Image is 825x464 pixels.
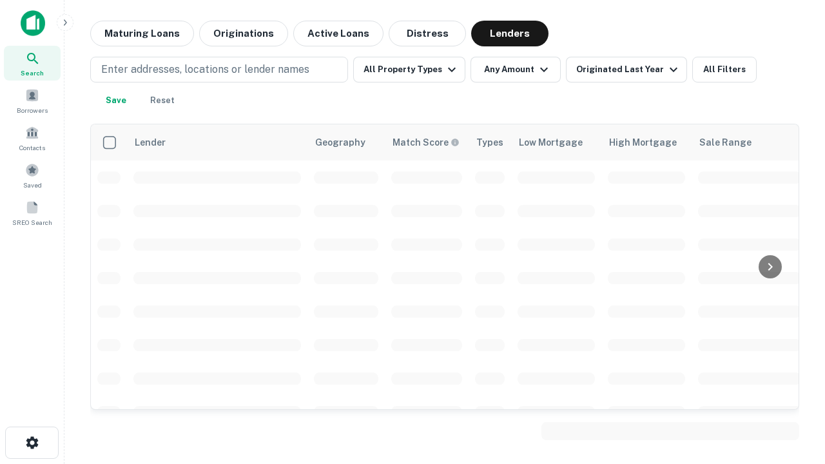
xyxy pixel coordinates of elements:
span: Borrowers [17,105,48,115]
div: High Mortgage [609,135,677,150]
button: All Filters [692,57,757,82]
a: Saved [4,158,61,193]
button: Save your search to get updates of matches that match your search criteria. [95,88,137,113]
div: Capitalize uses an advanced AI algorithm to match your search with the best lender. The match sco... [393,135,460,150]
th: Low Mortgage [511,124,601,160]
div: Geography [315,135,365,150]
button: Originations [199,21,288,46]
a: Contacts [4,121,61,155]
iframe: Chat Widget [761,320,825,382]
button: Active Loans [293,21,383,46]
div: Low Mortgage [519,135,583,150]
span: SREO Search [12,217,52,227]
div: Lender [135,135,166,150]
p: Enter addresses, locations or lender names [101,62,309,77]
th: Sale Range [692,124,808,160]
th: High Mortgage [601,124,692,160]
span: Contacts [19,142,45,153]
a: Search [4,46,61,81]
button: Lenders [471,21,548,46]
th: Lender [127,124,307,160]
th: Capitalize uses an advanced AI algorithm to match your search with the best lender. The match sco... [385,124,469,160]
button: Maturing Loans [90,21,194,46]
button: Enter addresses, locations or lender names [90,57,348,82]
button: Any Amount [471,57,561,82]
span: Saved [23,180,42,190]
button: All Property Types [353,57,465,82]
a: SREO Search [4,195,61,230]
button: Originated Last Year [566,57,687,82]
button: Reset [142,88,183,113]
div: Originated Last Year [576,62,681,77]
h6: Match Score [393,135,457,150]
th: Types [469,124,511,160]
img: capitalize-icon.png [21,10,45,36]
th: Geography [307,124,385,160]
div: Sale Range [699,135,752,150]
button: Distress [389,21,466,46]
span: Search [21,68,44,78]
a: Borrowers [4,83,61,118]
div: Types [476,135,503,150]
